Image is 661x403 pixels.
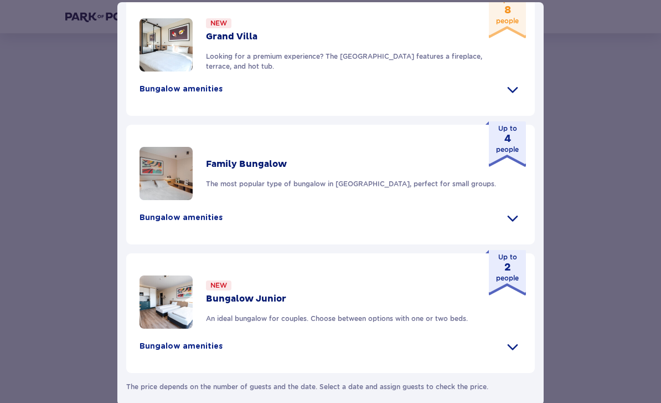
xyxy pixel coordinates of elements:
strong: 8 [496,5,519,16]
p: Bungalow Junior [206,293,286,305]
p: Grand Villa [206,30,257,43]
p: Family Bungalow [206,158,287,170]
p: Up to people [496,124,519,155]
p: An ideal bungalow for couples. Choose between options with one or two beds. [206,314,468,324]
p: The most popular type of bungalow in [GEOGRAPHIC_DATA], perfect for small groups. [206,179,496,189]
p: Bungalow amenities [140,84,223,95]
p: Up to people [496,252,519,283]
p: Bungalow amenities [140,341,223,352]
p: New [210,18,227,28]
strong: 4 [496,134,519,145]
strong: 2 [496,262,519,273]
img: overview of beds in bungalow [140,276,193,329]
img: overview of beds in bungalow [140,147,193,200]
p: Bungalow amenities [140,212,223,223]
p: New [210,280,227,290]
img: overview of beds in bungalow [140,18,193,72]
p: Looking for a premium experience? The [GEOGRAPHIC_DATA] features a fireplace, terrace, and hot tub. [206,52,508,72]
p: The price depends on the number of guests and the date. Select a date and assign guests to check ... [126,373,488,392]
